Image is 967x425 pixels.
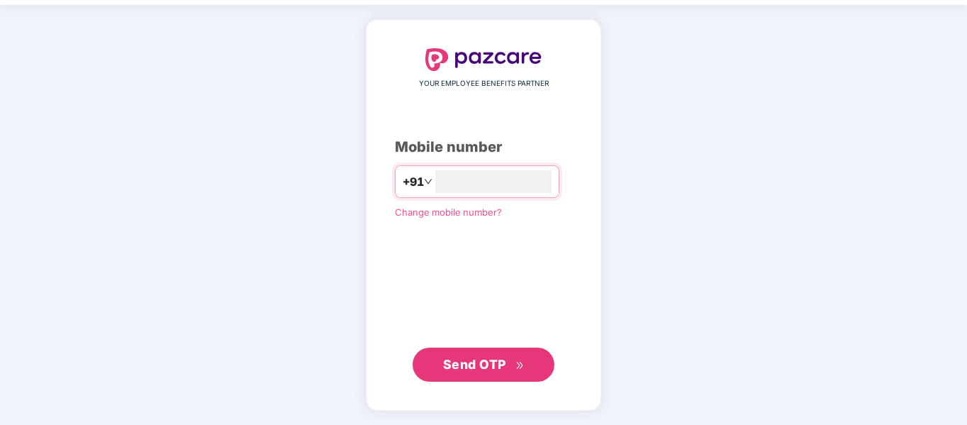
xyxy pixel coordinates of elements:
[413,348,554,382] button: Send OTPdouble-right
[395,206,502,218] a: Change mobile number?
[395,136,572,158] div: Mobile number
[425,48,542,71] img: logo
[424,177,432,186] span: down
[403,173,424,191] span: +91
[419,78,549,89] span: YOUR EMPLOYEE BENEFITS PARTNER
[443,357,506,372] span: Send OTP
[515,361,525,370] span: double-right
